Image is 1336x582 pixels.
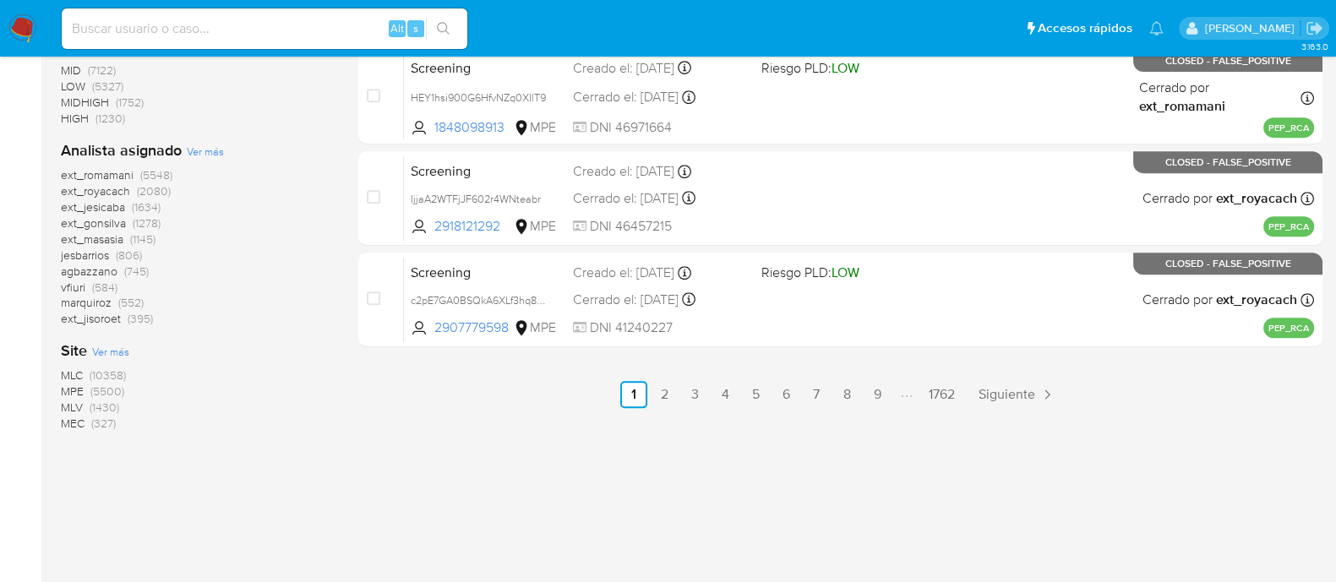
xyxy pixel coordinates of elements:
[426,17,461,41] button: search-icon
[1204,20,1300,36] p: rociodaniela.benavidescatalan@mercadolibre.cl
[62,18,467,40] input: Buscar usuario o caso...
[1306,19,1323,37] a: Salir
[413,20,418,36] span: s
[390,20,404,36] span: Alt
[1149,21,1164,35] a: Notificaciones
[1301,40,1328,53] span: 3.163.0
[1038,19,1132,37] span: Accesos rápidos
